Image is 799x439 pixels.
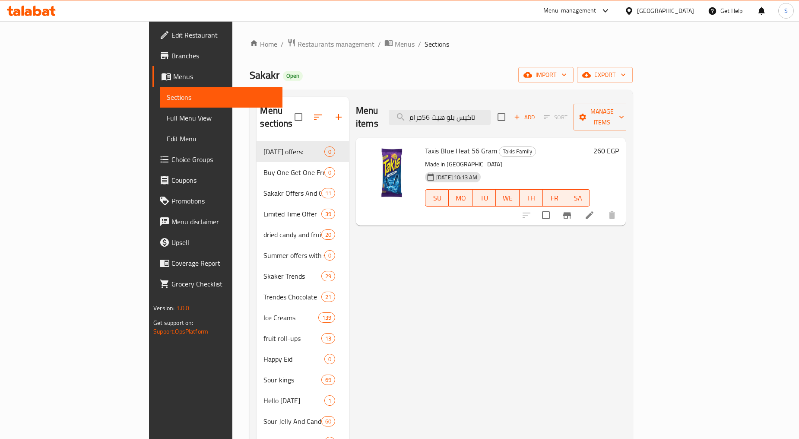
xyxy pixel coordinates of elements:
[580,106,624,128] span: Manage items
[308,107,328,127] span: Sort sections
[257,204,349,224] div: Limited Time Offer39
[363,145,418,200] img: Taxis Blue Heat 56 Gram
[321,209,335,219] div: items
[289,108,308,126] span: Select all sections
[321,271,335,281] div: items
[318,312,335,323] div: items
[173,71,276,82] span: Menus
[584,210,595,220] a: Edit menu item
[328,107,349,127] button: Add section
[167,134,276,144] span: Edit Menu
[322,272,335,280] span: 29
[384,38,415,50] a: Menus
[263,146,324,157] div: Monday offers:
[499,192,516,204] span: WE
[263,333,321,344] div: fruit roll-ups
[263,312,318,323] span: Ice Creams
[577,67,633,83] button: export
[263,271,321,281] div: Skaker Trends
[257,390,349,411] div: Hello [DATE]1
[395,39,415,49] span: Menus
[322,293,335,301] span: 21
[152,149,282,170] a: Choice Groups
[171,279,276,289] span: Grocery Checklist
[566,189,590,207] button: SA
[321,229,335,240] div: items
[322,376,335,384] span: 69
[153,317,193,328] span: Get support on:
[321,375,335,385] div: items
[356,104,378,130] h2: Menu items
[510,111,538,124] button: Add
[152,45,282,66] a: Branches
[637,6,694,16] div: [GEOGRAPHIC_DATA]
[321,416,335,426] div: items
[263,416,321,426] span: Sour Jelly And Candy
[543,6,596,16] div: Menu-management
[171,216,276,227] span: Menu disclaimer
[570,192,586,204] span: SA
[325,169,335,177] span: 0
[153,302,174,314] span: Version:
[584,70,626,80] span: export
[171,196,276,206] span: Promotions
[257,411,349,432] div: Sour Jelly And Candy60
[176,302,190,314] span: 1.0.0
[324,146,335,157] div: items
[449,189,472,207] button: MO
[378,39,381,49] li: /
[263,167,324,178] span: Buy One Get One Free
[263,292,321,302] span: Trendes Chocolate
[425,159,590,170] p: Made in [GEOGRAPHIC_DATA]
[452,192,469,204] span: MO
[257,245,349,266] div: Summer offers with skakr0
[167,113,276,123] span: Full Menu View
[322,231,335,239] span: 20
[263,146,324,157] span: [DATE] offers:
[389,110,491,125] input: search
[425,39,449,49] span: Sections
[152,170,282,191] a: Coupons
[257,328,349,349] div: fruit roll-ups13
[496,189,519,207] button: WE
[152,25,282,45] a: Edit Restaurant
[263,375,321,385] span: Sour kings
[321,292,335,302] div: items
[171,51,276,61] span: Branches
[263,395,324,406] div: Hello Ramadan
[263,354,324,364] span: Happy Eid
[523,192,539,204] span: TH
[425,144,497,157] span: Taxis Blue Heat 56 Gram
[160,108,282,128] a: Full Menu View
[325,251,335,260] span: 0
[160,87,282,108] a: Sections
[324,250,335,261] div: items
[322,334,335,343] span: 13
[319,314,335,322] span: 139
[324,354,335,364] div: items
[263,229,321,240] div: dried candy and fruits
[492,108,510,126] span: Select section
[324,395,335,406] div: items
[263,209,321,219] span: Limited Time Offer
[429,192,445,204] span: SU
[499,146,536,156] span: Takis Family
[298,39,374,49] span: Restaurants management
[538,111,573,124] span: Select section first
[153,326,208,337] a: Support.OpsPlatform
[171,175,276,185] span: Coupons
[513,112,536,122] span: Add
[263,188,321,198] span: Sakakr Offers And Offers Nearby Dates
[263,250,324,261] span: Summer offers with skakr
[546,192,563,204] span: FR
[152,66,282,87] a: Menus
[171,258,276,268] span: Coverage Report
[257,162,349,183] div: Buy One Get One Free0
[325,397,335,405] span: 1
[321,333,335,344] div: items
[171,154,276,165] span: Choice Groups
